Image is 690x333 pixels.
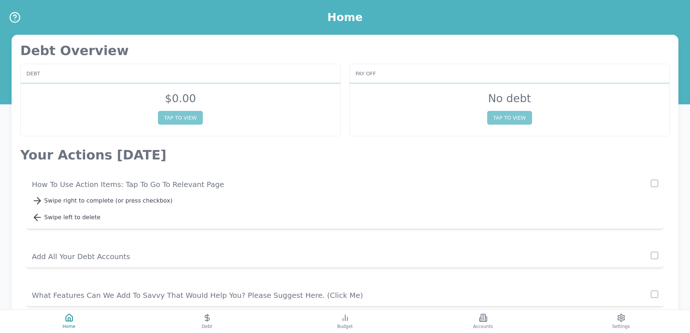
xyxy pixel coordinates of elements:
[20,43,670,58] p: Debt Overview
[26,70,40,77] span: Debt
[356,70,376,77] span: Pay off
[473,324,493,329] span: Accounts
[63,324,75,329] span: Home
[165,92,196,105] span: $ 0.00
[32,179,651,190] p: How to use action items: Tap to go to relevant page
[158,111,203,125] button: TAP TO VIEW
[44,213,658,222] div: Swipe left to delete
[9,11,21,24] button: Help
[20,148,670,162] p: Your Actions [DATE]
[327,11,363,24] h1: Home
[552,310,690,333] button: Settings
[276,310,414,333] button: Budget
[337,324,353,329] span: Budget
[612,324,630,329] span: Settings
[44,196,658,205] div: Swipe right to complete (or press checkbox)
[32,251,651,262] p: Add All Your Debt Accounts
[32,290,651,300] p: What Features Can We Add To Savvy That Would Help You? Please Suggest Here. (click me)
[138,310,276,333] button: Debt
[202,324,212,329] span: Debt
[488,92,531,105] span: No debt
[487,111,532,125] button: TAP TO VIEW
[414,310,552,333] button: Accounts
